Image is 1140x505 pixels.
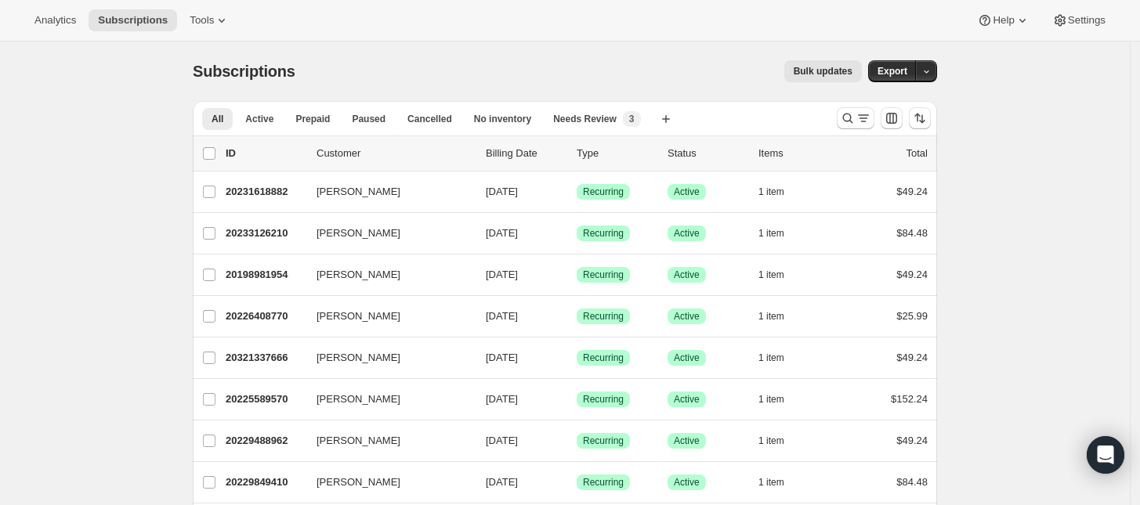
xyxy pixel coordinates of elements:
[307,262,464,287] button: [PERSON_NAME]
[553,113,617,125] span: Needs Review
[583,227,624,240] span: Recurring
[758,146,837,161] div: Items
[896,310,928,322] span: $25.99
[486,435,518,446] span: [DATE]
[180,9,239,31] button: Tools
[226,181,928,203] div: 20231618882[PERSON_NAME][DATE]SuccessRecurringSuccessActive1 item$49.24
[317,184,400,200] span: [PERSON_NAME]
[226,474,304,490] p: 20229849410
[34,14,76,27] span: Analytics
[891,393,928,405] span: $152.24
[317,146,473,161] p: Customer
[993,14,1014,27] span: Help
[226,146,304,161] p: ID
[307,387,464,412] button: [PERSON_NAME]
[307,345,464,370] button: [PERSON_NAME]
[407,113,452,125] span: Cancelled
[486,227,518,239] span: [DATE]
[317,225,400,241] span: [PERSON_NAME]
[896,476,928,488] span: $84.48
[317,391,400,407] span: [PERSON_NAME]
[226,264,928,286] div: 20198981954[PERSON_NAME][DATE]SuccessRecurringSuccessActive1 item$49.24
[226,184,304,200] p: 20231618882
[226,146,928,161] div: IDCustomerBilling DateTypeStatusItemsTotal
[674,310,700,323] span: Active
[758,269,784,281] span: 1 item
[352,113,385,125] span: Paused
[474,113,531,125] span: No inventory
[758,352,784,364] span: 1 item
[583,269,624,281] span: Recurring
[317,474,400,490] span: [PERSON_NAME]
[784,60,862,82] button: Bulk updates
[896,352,928,363] span: $49.24
[583,435,624,447] span: Recurring
[226,350,304,366] p: 20321337666
[881,107,903,129] button: Customize table column order and visibility
[212,113,223,125] span: All
[583,186,624,198] span: Recurring
[307,179,464,204] button: [PERSON_NAME]
[226,305,928,327] div: 20226408770[PERSON_NAME][DATE]SuccessRecurringSuccessActive1 item$25.99
[868,60,917,82] button: Export
[968,9,1039,31] button: Help
[837,107,874,129] button: Search and filter results
[317,433,400,449] span: [PERSON_NAME]
[89,9,177,31] button: Subscriptions
[653,108,679,130] button: Create new view
[486,146,564,161] p: Billing Date
[317,308,400,324] span: [PERSON_NAME]
[226,433,304,449] p: 20229488962
[674,476,700,489] span: Active
[486,352,518,363] span: [DATE]
[486,476,518,488] span: [DATE]
[226,391,304,407] p: 20225589570
[896,435,928,446] span: $49.24
[794,65,852,78] span: Bulk updates
[758,310,784,323] span: 1 item
[226,430,928,452] div: 20229488962[PERSON_NAME][DATE]SuccessRecurringSuccessActive1 item$49.24
[486,310,518,322] span: [DATE]
[758,435,784,447] span: 1 item
[907,146,928,161] p: Total
[307,470,464,495] button: [PERSON_NAME]
[629,113,635,125] span: 3
[878,65,907,78] span: Export
[758,476,784,489] span: 1 item
[226,347,928,369] div: 20321337666[PERSON_NAME][DATE]SuccessRecurringSuccessActive1 item$49.24
[674,435,700,447] span: Active
[758,181,802,203] button: 1 item
[226,222,928,244] div: 20233126210[PERSON_NAME][DATE]SuccessRecurringSuccessActive1 item$84.48
[758,264,802,286] button: 1 item
[668,146,746,161] p: Status
[758,305,802,327] button: 1 item
[583,310,624,323] span: Recurring
[758,393,784,406] span: 1 item
[758,347,802,369] button: 1 item
[295,113,330,125] span: Prepaid
[226,388,928,410] div: 20225589570[PERSON_NAME][DATE]SuccessRecurringSuccessActive1 item$152.24
[896,227,928,239] span: $84.48
[758,388,802,410] button: 1 item
[583,476,624,489] span: Recurring
[190,14,214,27] span: Tools
[1068,14,1106,27] span: Settings
[98,14,168,27] span: Subscriptions
[486,269,518,280] span: [DATE]
[1087,436,1124,474] div: Open Intercom Messenger
[307,304,464,329] button: [PERSON_NAME]
[226,225,304,241] p: 20233126210
[758,222,802,244] button: 1 item
[1043,9,1115,31] button: Settings
[758,471,802,493] button: 1 item
[583,352,624,364] span: Recurring
[307,428,464,453] button: [PERSON_NAME]
[583,393,624,406] span: Recurring
[758,430,802,452] button: 1 item
[674,186,700,198] span: Active
[193,63,295,80] span: Subscriptions
[245,113,273,125] span: Active
[226,308,304,324] p: 20226408770
[226,267,304,283] p: 20198981954
[317,267,400,283] span: [PERSON_NAME]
